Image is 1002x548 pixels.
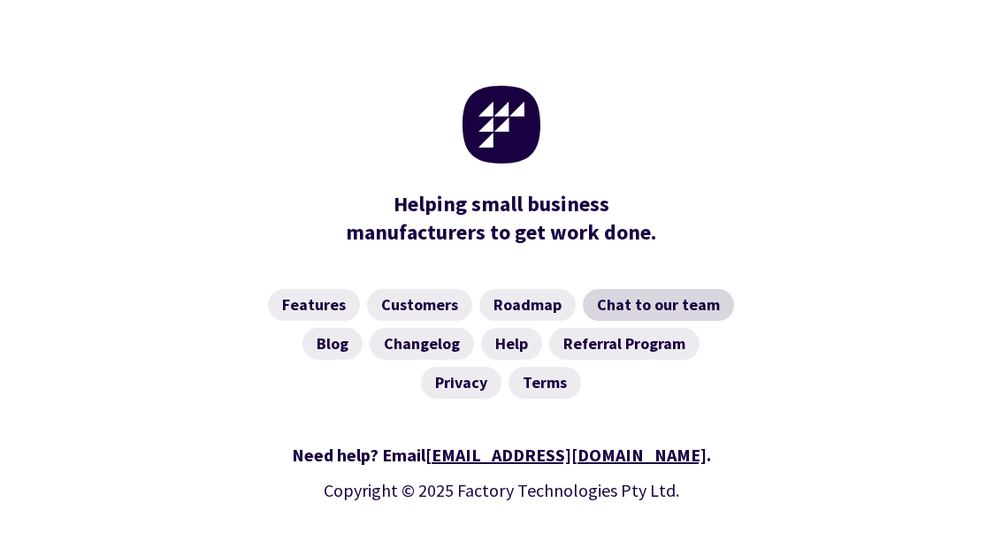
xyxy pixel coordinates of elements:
a: Terms [509,367,581,399]
mark: Helping small business [394,190,609,218]
div: Need help? Email . [50,441,952,469]
a: Chat to our team [583,289,734,321]
a: Help [481,328,542,360]
a: Features [268,289,360,321]
a: [EMAIL_ADDRESS][DOMAIN_NAME] [425,444,707,466]
a: Referral Program [549,328,700,360]
a: Customers [367,289,472,321]
a: Changelog [370,328,474,360]
a: Roadmap [479,289,576,321]
nav: Footer Navigation [50,289,952,399]
div: manufacturers to get work done. [338,190,665,247]
iframe: Chat Widget [914,463,1002,548]
a: Blog [302,328,363,360]
a: Privacy [421,367,501,399]
p: Copyright © 2025 Factory Technologies Pty Ltd. [50,476,952,505]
